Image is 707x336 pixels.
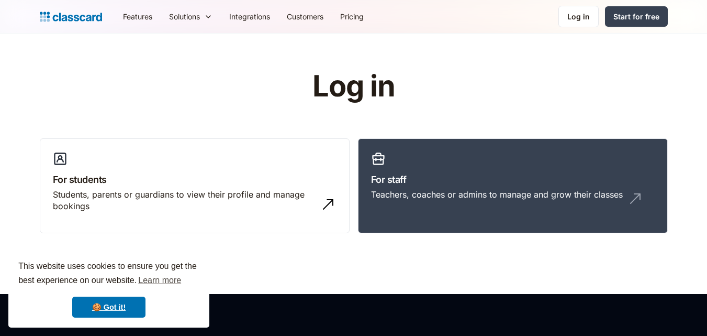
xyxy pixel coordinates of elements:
a: Logo [40,9,102,24]
div: Teachers, coaches or admins to manage and grow their classes [371,189,623,200]
a: Integrations [221,5,278,28]
a: For staffTeachers, coaches or admins to manage and grow their classes [358,138,668,234]
div: Solutions [169,11,200,22]
a: Log in [558,6,599,27]
a: Features [115,5,161,28]
a: Pricing [332,5,372,28]
a: Customers [278,5,332,28]
a: learn more about cookies [137,273,183,288]
div: Start for free [613,11,659,22]
a: For studentsStudents, parents or guardians to view their profile and manage bookings [40,138,350,234]
h3: For students [53,172,336,187]
div: Log in [567,11,590,22]
div: Students, parents or guardians to view their profile and manage bookings [53,189,316,212]
h3: For staff [371,172,655,187]
div: cookieconsent [8,250,209,328]
a: dismiss cookie message [72,297,145,318]
a: Start for free [605,6,668,27]
span: This website uses cookies to ensure you get the best experience on our website. [18,260,199,288]
h1: Log in [187,70,520,103]
div: Solutions [161,5,221,28]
